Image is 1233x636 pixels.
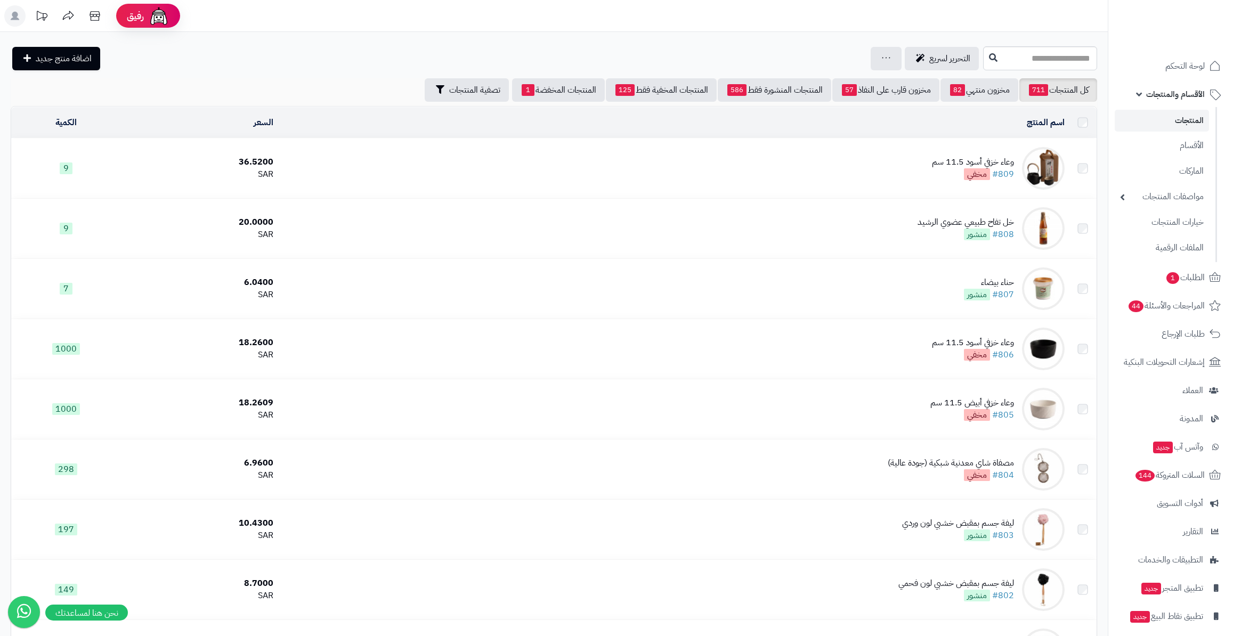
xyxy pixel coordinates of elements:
[1029,84,1048,96] span: 711
[55,116,77,129] a: الكمية
[1115,53,1227,79] a: لوحة التحكم
[1115,604,1227,629] a: تطبيق نقاط البيعجديد
[60,223,72,234] span: 9
[148,5,169,27] img: ai-face.png
[522,84,534,96] span: 1
[992,529,1014,542] a: #803
[964,590,990,601] span: منشور
[1022,508,1065,551] img: ليفة جسم بمقبض خشبي لون وردي
[1022,267,1065,310] img: حناء بيضاء
[1022,388,1065,430] img: وعاء خزفي أبيض 11.5 سم
[932,156,1014,168] div: وعاء خزفي أسود 11.5 سم
[425,78,509,102] button: تصفية المنتجات
[992,348,1014,361] a: #806
[1152,439,1203,454] span: وآتس آب
[1115,519,1227,544] a: التقارير
[55,463,77,475] span: 298
[842,84,857,96] span: 57
[1165,59,1205,74] span: لوحة التحكم
[964,229,990,240] span: منشور
[1115,378,1227,403] a: العملاء
[1115,134,1209,157] a: الأقسام
[992,228,1014,241] a: #808
[1140,581,1203,596] span: تطبيق المتجر
[125,276,273,289] div: 6.0400
[125,216,273,229] div: 20.0000
[1115,406,1227,431] a: المدونة
[1115,434,1227,460] a: وآتس آبجديد
[125,337,273,349] div: 18.2600
[1115,575,1227,601] a: تطبيق المتجرجديد
[125,156,273,168] div: 36.5200
[940,78,1018,102] a: مخزون منتهي82
[1124,355,1205,370] span: إشعارات التحويلات البنكية
[964,349,990,361] span: مخفي
[1141,583,1161,594] span: جديد
[615,84,635,96] span: 125
[964,289,990,300] span: منشور
[1022,568,1065,611] img: ليفة جسم بمقبض خشبي لون فحمي
[125,229,273,241] div: SAR
[125,168,273,181] div: SAR
[964,276,1014,289] div: حناء بيضاء
[125,397,273,409] div: 18.2609
[1115,160,1209,183] a: الماركات
[1022,328,1065,370] img: وعاء خزفي أسود 11.5 سم
[727,84,747,96] span: 586
[60,162,72,174] span: 9
[1162,327,1205,341] span: طلبات الإرجاع
[1115,185,1209,208] a: مواصفات المنتجات
[125,289,273,301] div: SAR
[1134,468,1205,483] span: السلات المتروكة
[1019,78,1097,102] a: كل المنتجات711
[902,517,1014,529] div: ليفة جسم بمقبض خشبي لون وردي
[1115,321,1227,347] a: طلبات الإرجاع
[512,78,605,102] a: المنتجات المخفضة1
[992,409,1014,421] a: #805
[125,349,273,361] div: SAR
[1146,87,1205,102] span: الأقسام والمنتجات
[1022,147,1065,190] img: وعاء خزفي أسود 11.5 سم
[12,47,100,70] a: اضافة منتج جديد
[1115,293,1227,319] a: المراجعات والأسئلة44
[1115,491,1227,516] a: أدوات التسويق
[606,78,717,102] a: المنتجات المخفية فقط125
[1165,270,1205,285] span: الطلبات
[930,397,1014,409] div: وعاء خزفي أبيض 11.5 سم
[929,52,970,65] span: التحرير لسريع
[1183,524,1203,539] span: التقارير
[125,517,273,529] div: 10.4300
[950,84,965,96] span: 82
[992,589,1014,602] a: #802
[992,469,1014,482] a: #804
[1115,237,1209,259] a: الملفات الرقمية
[28,5,55,29] a: تحديثات المنصة
[36,52,92,65] span: اضافة منتج جديد
[1127,298,1205,313] span: المراجعات والأسئلة
[60,283,72,295] span: 7
[1129,609,1203,624] span: تطبيق نقاط البيع
[125,469,273,482] div: SAR
[1153,442,1173,453] span: جديد
[1115,265,1227,290] a: الطلبات1
[52,343,80,355] span: 1000
[1166,272,1179,284] span: 1
[964,529,990,541] span: منشور
[55,524,77,535] span: 197
[1022,448,1065,491] img: مصفاة شاي معدنية شبكية (جودة عالية)
[1115,349,1227,375] a: إشعارات التحويلات البنكية
[1129,300,1143,312] span: 44
[918,216,1014,229] div: خل تفاح طبيعي عضوي الرشيد
[52,403,80,415] span: 1000
[1138,552,1203,567] span: التطبيقات والخدمات
[932,337,1014,349] div: وعاء خزفي أسود 11.5 سم
[964,168,990,180] span: مخفي
[964,409,990,421] span: مخفي
[127,10,144,22] span: رفيق
[55,584,77,596] span: 149
[718,78,831,102] a: المنتجات المنشورة فقط586
[449,84,500,96] span: تصفية المنتجات
[888,457,1014,469] div: مصفاة شاي معدنية شبكية (جودة عالية)
[1135,470,1155,482] span: 144
[964,469,990,481] span: مخفي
